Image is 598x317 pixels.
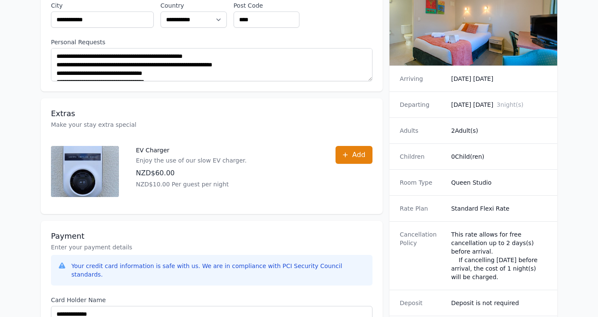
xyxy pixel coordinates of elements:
[51,231,372,241] h3: Payment
[451,178,547,187] dd: Queen Studio
[451,126,547,135] dd: 2 Adult(s)
[51,296,372,304] label: Card Holder Name
[51,243,372,251] p: Enter your payment details
[400,299,444,307] dt: Deposit
[451,74,547,83] dd: [DATE] [DATE]
[136,180,247,188] p: NZD$10.00 Per guest per night
[51,38,372,46] label: Personal Requests
[400,126,444,135] dt: Adults
[51,109,372,119] h3: Extras
[496,101,523,108] span: 3 night(s)
[136,168,247,178] p: NZD$60.00
[400,152,444,161] dt: Children
[336,146,372,164] button: Add
[400,100,444,109] dt: Departing
[400,178,444,187] dt: Room Type
[400,204,444,213] dt: Rate Plan
[51,120,372,129] p: Make your stay extra special
[234,1,300,10] label: Post Code
[451,230,547,281] div: This rate allows for free cancellation up to 2 days(s) before arrival. If cancelling [DATE] befor...
[71,262,366,279] div: Your credit card information is safe with us. We are in compliance with PCI Security Council stan...
[51,1,154,10] label: City
[451,204,547,213] dd: Standard Flexi Rate
[352,150,365,160] span: Add
[451,100,547,109] dd: [DATE] [DATE]
[451,299,547,307] dd: Deposit is not required
[161,1,227,10] label: Country
[51,146,119,197] img: EV Charger
[451,152,547,161] dd: 0 Child(ren)
[400,74,444,83] dt: Arriving
[136,146,247,154] p: EV Charger
[400,230,444,281] dt: Cancellation Policy
[136,156,247,165] p: Enjoy the use of our slow EV charger.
